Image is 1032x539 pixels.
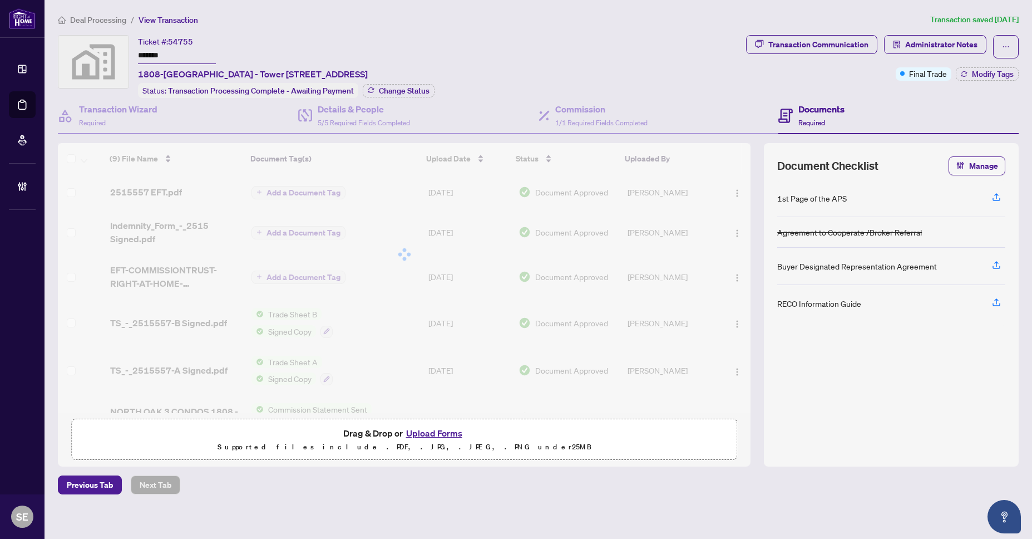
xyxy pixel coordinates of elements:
[777,260,937,272] div: Buyer Designated Representation Agreement
[363,84,434,97] button: Change Status
[969,157,998,175] span: Manage
[403,426,466,440] button: Upload Forms
[70,15,126,25] span: Deal Processing
[798,119,825,127] span: Required
[138,67,368,81] span: 1808-[GEOGRAPHIC_DATA] - Tower [STREET_ADDRESS]
[168,37,193,47] span: 54755
[987,500,1021,533] button: Open asap
[777,226,922,238] div: Agreement to Cooperate /Broker Referral
[72,419,737,460] span: Drag & Drop orUpload FormsSupported files include .PDF, .JPG, .JPEG, .PNG under25MB
[79,119,106,127] span: Required
[9,8,36,29] img: logo
[58,476,122,494] button: Previous Tab
[168,86,354,96] span: Transaction Processing Complete - Awaiting Payment
[138,35,193,48] div: Ticket #:
[768,36,868,53] div: Transaction Communication
[893,41,901,48] span: solution
[949,156,1005,175] button: Manage
[746,35,877,54] button: Transaction Communication
[956,67,1019,81] button: Modify Tags
[777,297,861,310] div: RECO Information Guide
[555,119,648,127] span: 1/1 Required Fields Completed
[777,192,847,204] div: 1st Page of the APS
[379,87,429,95] span: Change Status
[777,158,878,174] span: Document Checklist
[318,119,410,127] span: 5/5 Required Fields Completed
[58,36,129,88] img: svg%3e
[555,102,648,116] h4: Commission
[79,102,157,116] h4: Transaction Wizard
[131,476,180,494] button: Next Tab
[930,13,1019,26] article: Transaction saved [DATE]
[67,476,113,494] span: Previous Tab
[138,83,358,98] div: Status:
[318,102,410,116] h4: Details & People
[798,102,845,116] h4: Documents
[343,426,466,440] span: Drag & Drop or
[139,15,198,25] span: View Transaction
[131,13,134,26] li: /
[972,70,1014,78] span: Modify Tags
[884,35,986,54] button: Administrator Notes
[78,440,730,454] p: Supported files include .PDF, .JPG, .JPEG, .PNG under 25 MB
[1002,43,1010,51] span: ellipsis
[58,16,66,24] span: home
[905,36,977,53] span: Administrator Notes
[909,67,947,80] span: Final Trade
[16,509,28,525] span: SE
